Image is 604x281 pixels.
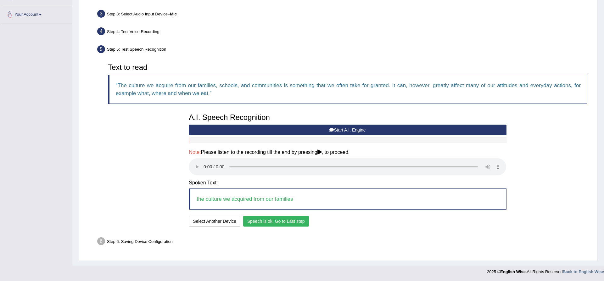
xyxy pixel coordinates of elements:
a: Your Account [0,6,72,22]
button: Start A.I. Engine [189,125,506,135]
div: Step 3: Select Audio Input Device [94,8,595,22]
div: Step 5: Test Speech Recognition [94,43,595,57]
div: Step 4: Test Voice Recording [94,25,595,39]
button: Select Another Device [189,216,240,227]
h3: Text to read [108,63,587,71]
div: 2025 © All Rights Reserved [487,266,604,275]
h3: A.I. Speech Recognition [189,113,506,121]
blockquote: the culture we acquired from our families [189,188,506,210]
div: Step 6: Saving Device Configuration [94,235,595,249]
span: Note: [189,149,201,155]
a: Back to English Wise [563,269,604,274]
h4: Please listen to the recording till the end by pressing , to proceed. [189,149,506,155]
button: Speech is ok. Go to Last step [243,216,309,227]
q: The culture we acquire from our families, schools, and communities is something that we often tak... [116,82,581,96]
b: Mic [170,12,177,16]
span: – [168,12,177,16]
h4: Spoken Text: [189,180,506,186]
strong: English Wise. [500,269,527,274]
